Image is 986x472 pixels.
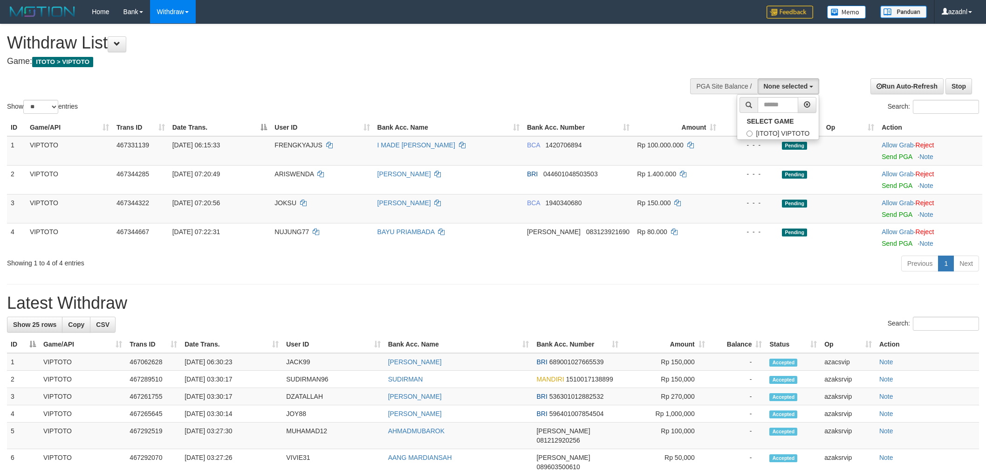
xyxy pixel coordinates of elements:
a: Show 25 rows [7,317,62,333]
span: Copy 083123921690 to clipboard [586,228,630,236]
a: SUDIRMAN [388,375,423,383]
a: Send PGA [882,182,912,189]
a: Allow Grab [882,141,913,149]
a: Previous [901,256,938,271]
td: 4 [7,223,26,252]
td: 467261755 [126,388,181,405]
td: [DATE] 06:30:23 [181,353,282,371]
th: ID: activate to sort column descending [7,336,40,353]
td: 5 [7,423,40,449]
a: Note [879,393,893,400]
th: Op: activate to sort column ascending [822,119,878,136]
span: · [882,199,915,207]
input: Search: [913,100,979,114]
td: Rp 150,000 [622,353,708,371]
a: Note [919,182,933,189]
span: Copy 044601048503503 to clipboard [543,170,598,178]
a: Reject [916,170,934,178]
th: Trans ID: activate to sort column ascending [113,119,169,136]
span: Accepted [769,410,797,418]
a: [PERSON_NAME] [388,393,442,400]
span: [DATE] 07:20:56 [172,199,220,207]
td: VIPTOTO [40,371,126,388]
button: None selected [758,78,820,94]
th: Op: activate to sort column ascending [821,336,876,353]
span: Pending [782,171,807,179]
a: BAYU PRIAMBADA [377,228,435,236]
span: Rp 150.000 [637,199,671,207]
th: Date Trans.: activate to sort column ascending [181,336,282,353]
a: Allow Grab [882,228,913,236]
a: Note [879,358,893,366]
span: BCA [527,141,540,149]
th: Balance: activate to sort column ascending [709,336,766,353]
th: User ID: activate to sort column ascending [282,336,384,353]
td: JACK99 [282,353,384,371]
td: [DATE] 03:27:30 [181,423,282,449]
span: Copy 1510017138899 to clipboard [566,375,613,383]
div: - - - [724,169,774,179]
a: Note [879,454,893,461]
span: 467344285 [116,170,149,178]
a: Note [919,240,933,247]
td: - [709,388,766,405]
td: azacsvip [821,353,876,371]
th: Bank Acc. Name: activate to sort column ascending [374,119,523,136]
th: User ID: activate to sort column ascending [271,119,373,136]
th: Balance [720,119,778,136]
span: Copy 081212920256 to clipboard [536,437,580,444]
td: 467265645 [126,405,181,423]
span: Copy [68,321,84,328]
span: [DATE] 07:22:31 [172,228,220,236]
th: Amount: activate to sort column ascending [633,119,720,136]
td: Rp 150,000 [622,371,708,388]
th: Trans ID: activate to sort column ascending [126,336,181,353]
th: Date Trans.: activate to sort column descending [169,119,271,136]
th: Bank Acc. Name: activate to sort column ascending [384,336,533,353]
span: Rp 80.000 [637,228,667,236]
img: Feedback.jpg [767,6,813,19]
td: VIPTOTO [40,423,126,449]
td: 467292519 [126,423,181,449]
td: VIPTOTO [40,353,126,371]
h1: Latest Withdraw [7,294,979,312]
label: Search: [888,317,979,331]
a: Copy [62,317,90,333]
span: Copy 536301012882532 to clipboard [549,393,604,400]
div: - - - [724,140,774,150]
td: VIPTOTO [40,405,126,423]
td: [DATE] 03:30:17 [181,388,282,405]
a: Allow Grab [882,199,913,207]
span: Copy 596401007854504 to clipboard [549,410,604,417]
a: Reject [916,228,934,236]
img: Button%20Memo.svg [827,6,866,19]
span: ITOTO > VIPTOTO [32,57,93,67]
h1: Withdraw List [7,34,648,52]
a: SELECT GAME [737,115,819,127]
span: Accepted [769,359,797,367]
span: [DATE] 06:15:33 [172,141,220,149]
td: SUDIRMAN96 [282,371,384,388]
a: AHMADMUBAROK [388,427,445,435]
a: Reject [916,141,934,149]
span: Accepted [769,376,797,384]
td: Rp 100,000 [622,423,708,449]
span: None selected [764,83,808,90]
a: [PERSON_NAME] [388,410,442,417]
td: VIPTOTO [40,388,126,405]
th: Amount: activate to sort column ascending [622,336,708,353]
td: 4 [7,405,40,423]
th: ID [7,119,26,136]
td: 467062628 [126,353,181,371]
a: Next [953,256,979,271]
div: Showing 1 to 4 of 4 entries [7,255,404,268]
span: NUJUNG77 [274,228,309,236]
td: · [878,194,982,223]
td: - [709,353,766,371]
td: 2 [7,371,40,388]
td: JOY88 [282,405,384,423]
td: - [709,371,766,388]
span: · [882,170,915,178]
td: 1 [7,353,40,371]
td: azaksrvip [821,371,876,388]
